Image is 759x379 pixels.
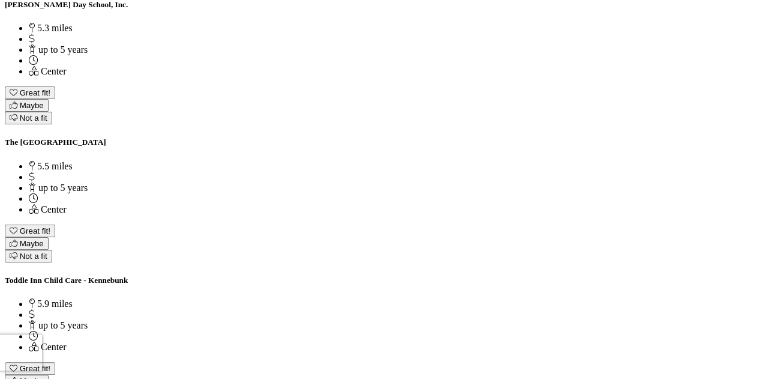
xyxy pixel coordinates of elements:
span: Maybe [20,101,44,110]
button: Not a fit [5,112,52,124]
h5: Toddle Inn Child Care - Kennebunk [5,276,754,285]
span: up to 5 years [38,320,88,330]
span: 5.9 miles [37,299,73,309]
span: 5.3 miles [37,23,73,33]
span: Not a fit [20,114,47,123]
h5: The [GEOGRAPHIC_DATA] [5,138,754,147]
span: Great fit! [20,88,50,97]
span: up to 5 years [38,44,88,55]
span: 5.5 miles [37,161,73,171]
button: Maybe [5,99,49,112]
span: Maybe [20,239,44,248]
span: up to 5 years [38,183,88,193]
span: Center [41,342,67,352]
span: Center [41,66,67,76]
span: Great fit! [20,226,50,235]
button: Maybe [5,237,49,250]
button: Great fit! [5,225,55,237]
button: Great fit! [5,86,55,99]
span: Center [41,204,67,214]
button: Not a fit [5,250,52,262]
span: Not a fit [20,252,47,261]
